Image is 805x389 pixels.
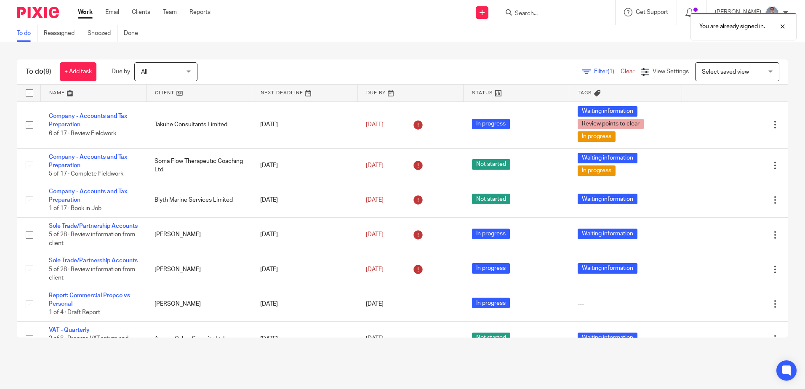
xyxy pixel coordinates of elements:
span: [DATE] [366,266,384,272]
td: [PERSON_NAME] [146,217,252,252]
span: 1 of 4 · Draft Report [49,310,100,316]
td: [PERSON_NAME] [146,287,252,321]
a: Work [78,8,93,16]
span: 5 of 17 · Complete Fieldwork [49,171,123,177]
span: [DATE] [366,197,384,203]
span: Tags [578,91,592,95]
img: DSC05254%20(1).jpg [765,6,779,19]
td: [DATE] [252,287,357,321]
span: In progress [472,298,510,308]
span: [DATE] [366,122,384,128]
span: [DATE] [366,232,384,237]
td: [DATE] [252,148,357,183]
span: In progress [578,165,616,176]
div: --- [578,300,674,308]
td: [DATE] [252,322,357,356]
span: All [141,69,147,75]
span: Not started [472,194,510,204]
a: Clients [132,8,150,16]
span: [DATE] [366,336,384,342]
a: Sole Trade/Partnership Accounts [49,258,138,264]
span: Waiting information [578,229,637,239]
td: Azacus Cyber Security Ltd [146,322,252,356]
a: Team [163,8,177,16]
td: Blyth Marine Services Limited [146,183,252,217]
a: Company - Accounts and Tax Preparation [49,113,127,128]
span: [DATE] [366,301,384,307]
a: Report: Commercial Propco vs Personal [49,293,130,307]
td: Soma Flow Therapeutic Coaching Ltd [146,148,252,183]
td: Takuhe Consultants Limited [146,101,252,148]
td: [DATE] [252,217,357,252]
span: (1) [608,69,614,75]
a: + Add task [60,62,96,81]
a: Clear [621,69,634,75]
span: Review points to clear [578,119,644,129]
span: In progress [472,229,510,239]
span: Waiting information [578,333,637,343]
a: Done [124,25,144,42]
span: 2 of 8 · Prepare VAT return and working papers [49,336,128,351]
td: [DATE] [252,101,357,148]
span: Waiting information [578,263,637,274]
img: Pixie [17,7,59,18]
span: 6 of 17 · Review Fieldwork [49,131,116,136]
span: Not started [472,159,510,170]
h1: To do [26,67,51,76]
span: In progress [578,131,616,142]
span: 5 of 28 · Review information from client [49,266,135,281]
span: In progress [472,263,510,274]
span: Waiting information [578,153,637,163]
span: Filter [594,69,621,75]
span: In progress [472,119,510,129]
span: Select saved view [702,69,749,75]
td: [DATE] [252,252,357,287]
a: Company - Accounts and Tax Preparation [49,189,127,203]
span: (9) [43,68,51,75]
span: [DATE] [366,163,384,168]
a: To do [17,25,37,42]
a: Reassigned [44,25,81,42]
span: Not started [472,333,510,343]
a: Email [105,8,119,16]
a: Snoozed [88,25,117,42]
span: 1 of 17 · Book in Job [49,206,101,212]
a: Reports [189,8,211,16]
td: [PERSON_NAME] [146,252,252,287]
p: Due by [112,67,130,76]
a: Company - Accounts and Tax Preparation [49,154,127,168]
span: Waiting information [578,194,637,204]
td: [DATE] [252,183,357,217]
p: You are already signed in. [699,22,765,31]
span: Waiting information [578,106,637,117]
span: View Settings [653,69,689,75]
a: VAT - Quarterly [49,327,90,333]
span: 5 of 28 · Review information from client [49,232,135,246]
a: Sole Trade/Partnership Accounts [49,223,138,229]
